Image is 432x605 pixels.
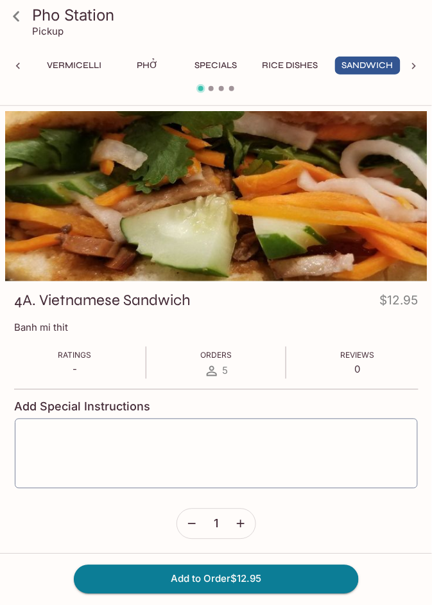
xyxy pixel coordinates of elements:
[40,57,108,75] button: Vermicelli
[119,57,177,75] button: Phở
[255,57,325,75] button: Rice Dishes
[380,290,419,315] h4: $12.95
[187,57,245,75] button: Specials
[58,351,91,360] span: Ratings
[14,400,419,414] h4: Add Special Instructions
[214,517,219,531] span: 1
[5,111,428,281] div: 4A. Vietnamese Sandwich
[74,565,359,593] button: Add to Order$12.95
[14,290,191,310] h3: 4A. Vietnamese Sandwich
[58,364,91,376] p: -
[14,322,419,334] p: Banh mi thit
[200,351,232,360] span: Orders
[341,351,375,360] span: Reviews
[341,364,375,376] p: 0
[222,365,228,377] span: 5
[32,25,64,37] p: Pickup
[335,57,401,75] button: Sandwich
[32,5,422,25] h3: Pho Station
